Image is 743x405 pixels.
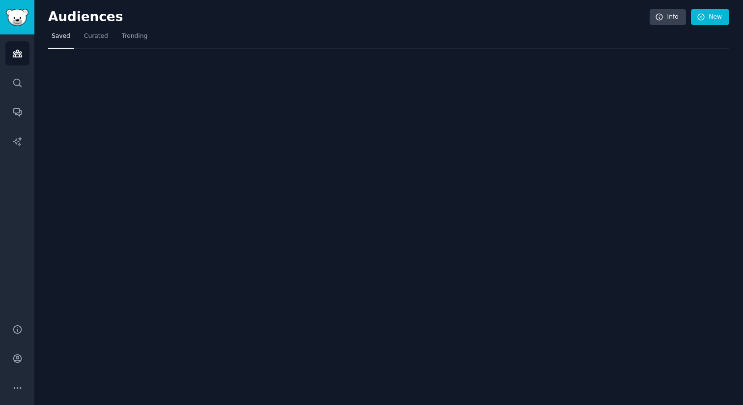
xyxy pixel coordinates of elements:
[122,32,147,41] span: Trending
[48,9,650,25] h2: Audiences
[52,32,70,41] span: Saved
[48,29,74,49] a: Saved
[650,9,686,26] a: Info
[118,29,151,49] a: Trending
[81,29,112,49] a: Curated
[84,32,108,41] span: Curated
[691,9,729,26] a: New
[6,9,29,26] img: GummySearch logo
